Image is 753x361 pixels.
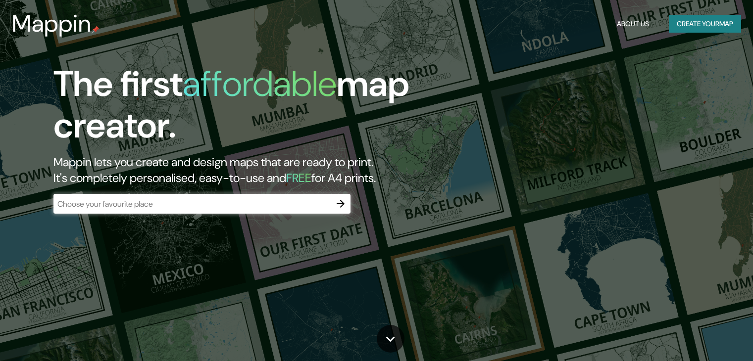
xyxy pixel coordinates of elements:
h2: Mappin lets you create and design maps that are ready to print. It's completely personalised, eas... [53,154,430,186]
input: Choose your favourite place [53,198,331,210]
img: mappin-pin [92,26,100,34]
button: Create yourmap [669,15,741,33]
h3: Mappin [12,10,92,38]
button: About Us [613,15,653,33]
h5: FREE [286,170,311,185]
h1: affordable [183,61,337,107]
h1: The first map creator. [53,63,430,154]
